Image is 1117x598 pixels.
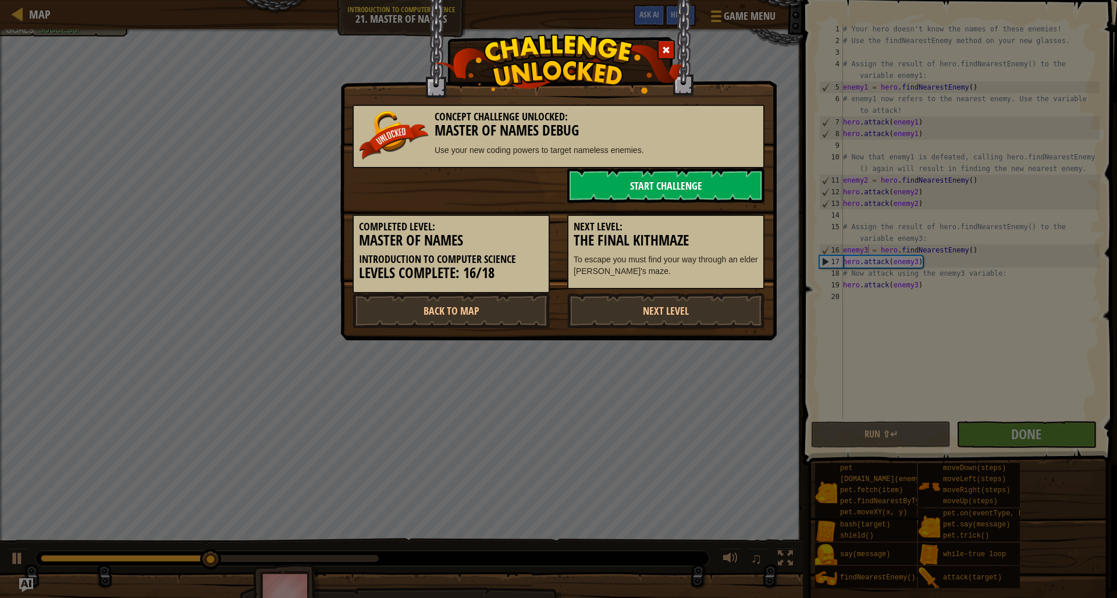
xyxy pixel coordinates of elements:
[359,123,758,138] h3: Master Of Names Debug
[574,221,758,233] h5: Next Level:
[435,109,568,124] span: Concept Challenge Unlocked:
[359,254,543,265] h5: Introduction to Computer Science
[434,34,684,94] img: challenge_unlocked.png
[359,111,429,160] img: unlocked_banner.png
[574,254,758,277] p: To escape you must find your way through an elder [PERSON_NAME]'s maze.
[353,293,550,328] a: Back to Map
[359,144,758,156] p: Use your new coding powers to target nameless enemies.
[567,168,764,203] a: Start Challenge
[359,265,543,281] h3: Levels Complete: 16/18
[567,293,764,328] a: Next Level
[574,233,758,248] h3: The Final Kithmaze
[359,233,543,248] h3: Master of Names
[359,221,543,233] h5: Completed Level:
